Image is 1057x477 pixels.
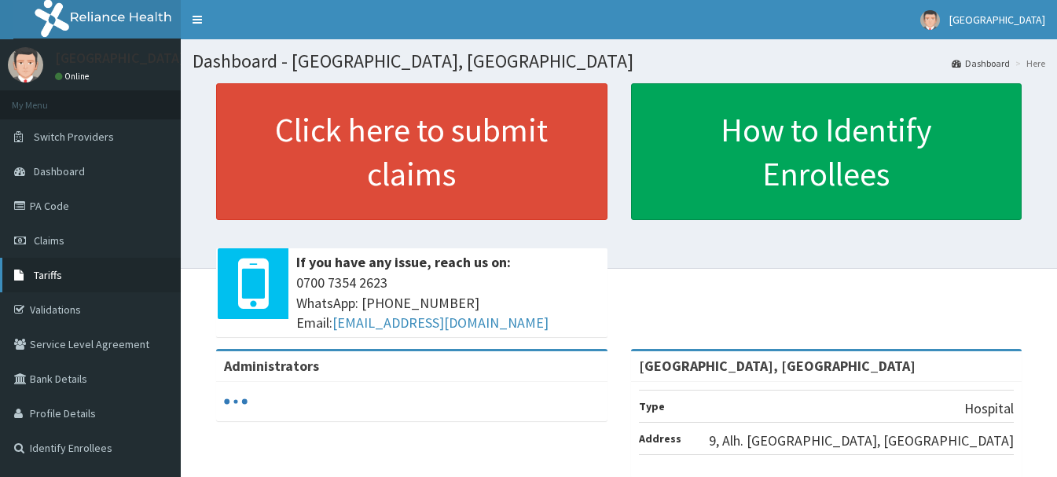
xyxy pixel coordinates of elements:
[34,233,64,248] span: Claims
[193,51,1045,72] h1: Dashboard - [GEOGRAPHIC_DATA], [GEOGRAPHIC_DATA]
[1011,57,1045,70] li: Here
[296,273,600,333] span: 0700 7354 2623 WhatsApp: [PHONE_NUMBER] Email:
[332,314,549,332] a: [EMAIL_ADDRESS][DOMAIN_NAME]
[709,431,1014,451] p: 9, Alh. [GEOGRAPHIC_DATA], [GEOGRAPHIC_DATA]
[964,398,1014,419] p: Hospital
[55,71,93,82] a: Online
[920,10,940,30] img: User Image
[949,13,1045,27] span: [GEOGRAPHIC_DATA]
[296,253,511,271] b: If you have any issue, reach us on:
[34,268,62,282] span: Tariffs
[224,357,319,375] b: Administrators
[631,83,1022,220] a: How to Identify Enrollees
[952,57,1010,70] a: Dashboard
[639,357,916,375] strong: [GEOGRAPHIC_DATA], [GEOGRAPHIC_DATA]
[224,390,248,413] svg: audio-loading
[34,130,114,144] span: Switch Providers
[639,399,665,413] b: Type
[34,164,85,178] span: Dashboard
[639,431,681,446] b: Address
[216,83,607,220] a: Click here to submit claims
[55,51,185,65] p: [GEOGRAPHIC_DATA]
[8,47,43,83] img: User Image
